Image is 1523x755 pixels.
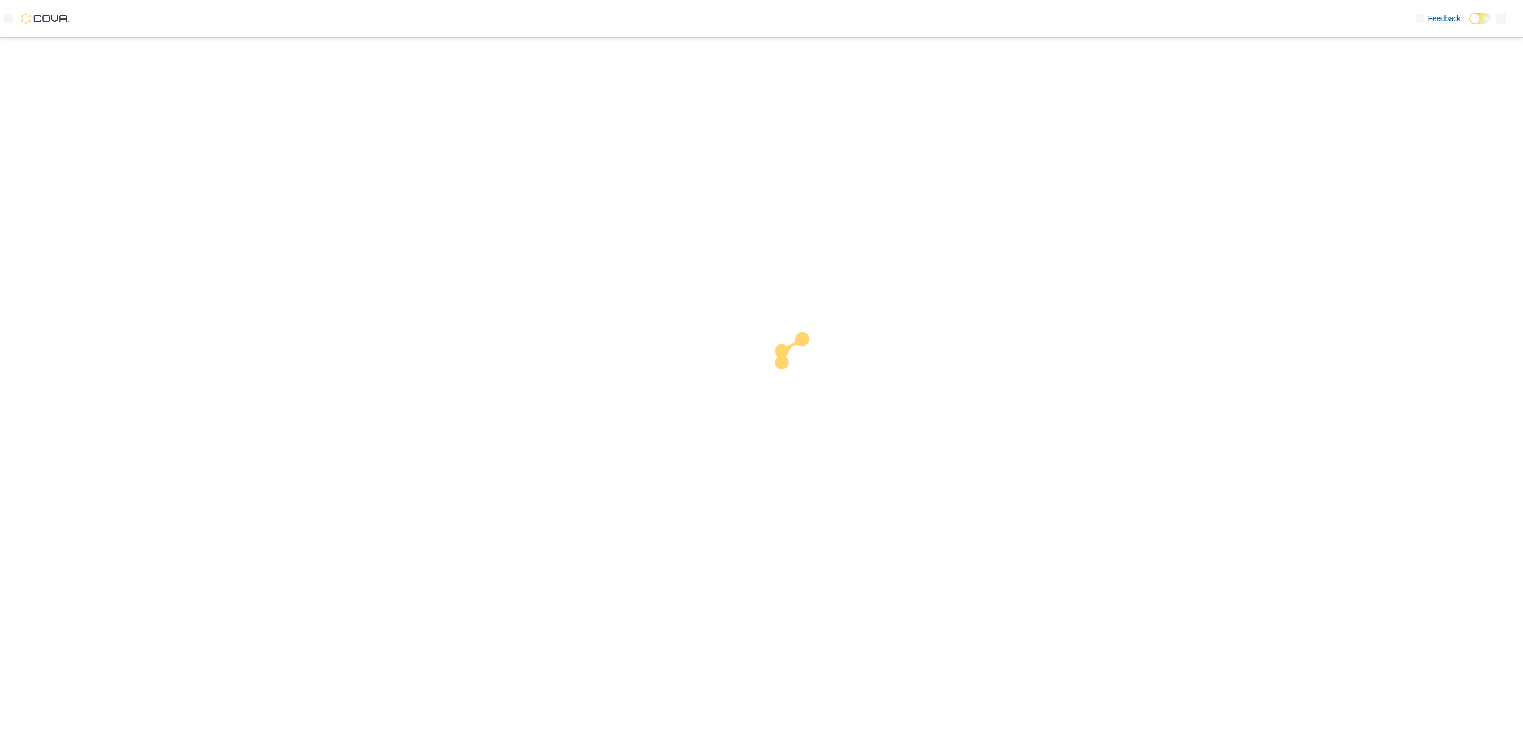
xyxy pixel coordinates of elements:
[1428,13,1461,24] span: Feedback
[1469,13,1491,24] input: Dark Mode
[761,324,841,404] img: cova-loader
[1411,8,1465,29] a: Feedback
[21,13,69,24] img: Cova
